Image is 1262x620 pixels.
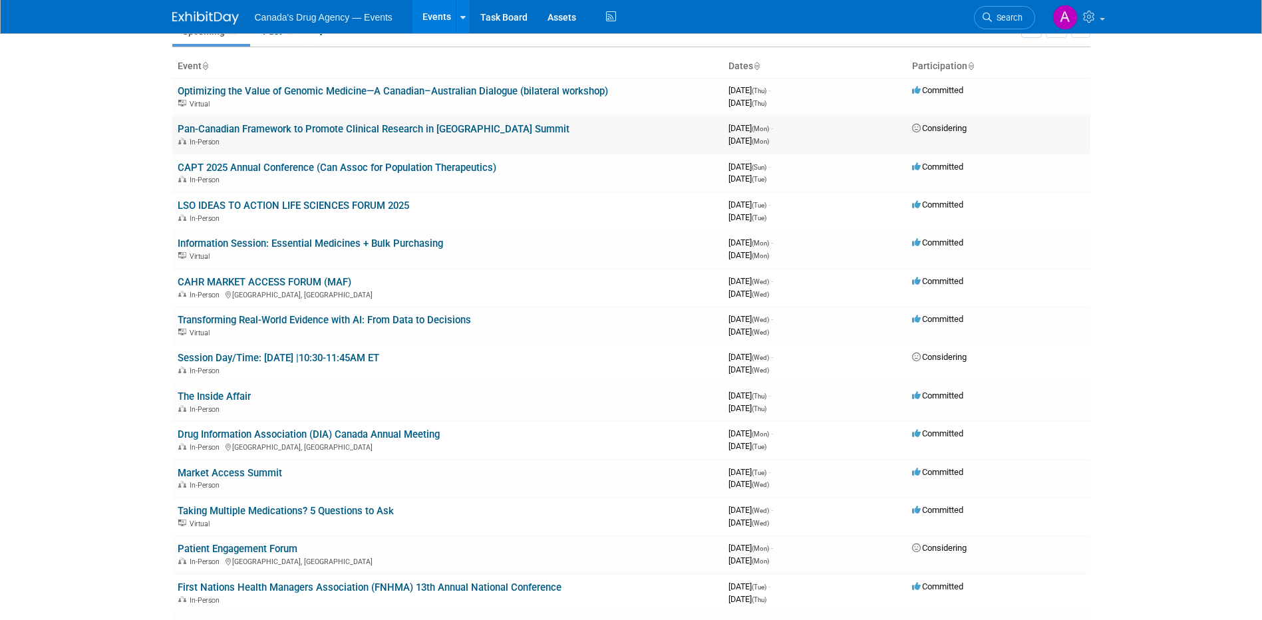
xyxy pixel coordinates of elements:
[178,123,569,135] a: Pan-Canadian Framework to Promote Clinical Research in [GEOGRAPHIC_DATA] Summit
[728,365,769,375] span: [DATE]
[178,520,186,526] img: Virtual Event
[752,481,769,488] span: (Wed)
[752,316,769,323] span: (Wed)
[768,85,770,95] span: -
[178,252,186,259] img: Virtual Event
[728,98,766,108] span: [DATE]
[178,176,186,182] img: In-Person Event
[728,85,770,95] span: [DATE]
[728,212,766,222] span: [DATE]
[771,543,773,553] span: -
[178,405,186,412] img: In-Person Event
[752,100,766,107] span: (Thu)
[752,596,766,603] span: (Thu)
[752,278,769,285] span: (Wed)
[190,596,224,605] span: In-Person
[752,164,766,171] span: (Sun)
[752,239,769,247] span: (Mon)
[912,467,963,477] span: Committed
[202,61,208,71] a: Sort by Event Name
[178,214,186,221] img: In-Person Event
[752,545,769,552] span: (Mon)
[768,390,770,400] span: -
[178,390,251,402] a: The Inside Affair
[752,329,769,336] span: (Wed)
[752,252,769,259] span: (Mon)
[752,138,769,145] span: (Mon)
[912,200,963,210] span: Committed
[912,85,963,95] span: Committed
[728,467,770,477] span: [DATE]
[190,138,224,146] span: In-Person
[178,596,186,603] img: In-Person Event
[178,481,186,488] img: In-Person Event
[728,327,769,337] span: [DATE]
[753,61,760,71] a: Sort by Start Date
[912,428,963,438] span: Committed
[771,276,773,286] span: -
[728,441,766,451] span: [DATE]
[190,329,214,337] span: Virtual
[912,352,967,362] span: Considering
[178,200,409,212] a: LSO IDEAS TO ACTION LIFE SCIENCES FORUM 2025
[752,87,766,94] span: (Thu)
[728,289,769,299] span: [DATE]
[178,85,608,97] a: Optimizing the Value of Genomic Medicine—A Canadian–Australian Dialogue (bilateral workshop)
[992,13,1023,23] span: Search
[768,162,770,172] span: -
[178,555,718,566] div: [GEOGRAPHIC_DATA], [GEOGRAPHIC_DATA]
[907,55,1090,78] th: Participation
[752,367,769,374] span: (Wed)
[752,405,766,412] span: (Thu)
[190,520,214,528] span: Virtual
[752,469,766,476] span: (Tue)
[728,428,773,438] span: [DATE]
[178,100,186,106] img: Virtual Event
[178,289,718,299] div: [GEOGRAPHIC_DATA], [GEOGRAPHIC_DATA]
[728,162,770,172] span: [DATE]
[752,443,766,450] span: (Tue)
[768,200,770,210] span: -
[728,276,773,286] span: [DATE]
[178,291,186,297] img: In-Person Event
[728,136,769,146] span: [DATE]
[728,123,773,133] span: [DATE]
[728,250,769,260] span: [DATE]
[190,291,224,299] span: In-Person
[771,428,773,438] span: -
[752,214,766,222] span: (Tue)
[912,162,963,172] span: Committed
[178,162,496,174] a: CAPT 2025 Annual Conference (Can Assoc for Population Therapeutics)
[728,314,773,324] span: [DATE]
[752,557,769,565] span: (Mon)
[178,581,561,593] a: First Nations Health Managers Association (FNHMA) 13th Annual National Conference
[178,467,282,479] a: Market Access Summit
[728,581,770,591] span: [DATE]
[178,138,186,144] img: In-Person Event
[728,174,766,184] span: [DATE]
[912,390,963,400] span: Committed
[728,352,773,362] span: [DATE]
[172,11,239,25] img: ExhibitDay
[728,518,769,528] span: [DATE]
[728,390,770,400] span: [DATE]
[768,467,770,477] span: -
[178,237,443,249] a: Information Session: Essential Medicines + Bulk Purchasing
[771,505,773,515] span: -
[190,481,224,490] span: In-Person
[190,557,224,566] span: In-Person
[178,505,394,517] a: Taking Multiple Medications? 5 Questions to Ask
[190,214,224,223] span: In-Person
[912,581,963,591] span: Committed
[190,405,224,414] span: In-Person
[190,176,224,184] span: In-Person
[771,123,773,133] span: -
[912,505,963,515] span: Committed
[728,594,766,604] span: [DATE]
[912,276,963,286] span: Committed
[752,430,769,438] span: (Mon)
[771,314,773,324] span: -
[190,100,214,108] span: Virtual
[912,543,967,553] span: Considering
[912,123,967,133] span: Considering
